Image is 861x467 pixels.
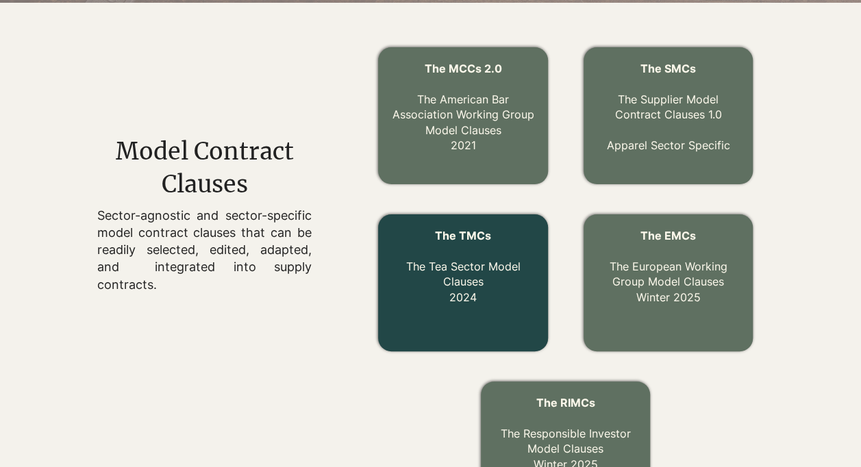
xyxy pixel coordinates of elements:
span: The RIMCs [536,396,595,409]
span: Model Contract Clauses [116,137,294,199]
a: The MCCs 2.0 The American Bar Association Working Group Model Clauses2021 [392,62,534,152]
a: Apparel Sector Specific [606,138,729,152]
a: The EMCs The European Working Group Model ClausesWinter 2025 [609,229,727,304]
span: The EMCs [640,229,696,242]
p: Sector-agnostic and sector-specific model contract clauses that can be readily selected, edited, ... [97,207,312,293]
a: The SMCs [640,62,696,75]
span: The MCCs 2.0 [424,62,501,75]
span: The TMCs [435,229,491,242]
a: The Supplier Model Contract Clauses 1.0 [614,92,721,121]
a: The TMCs The Tea Sector Model Clauses2024 [405,229,520,304]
